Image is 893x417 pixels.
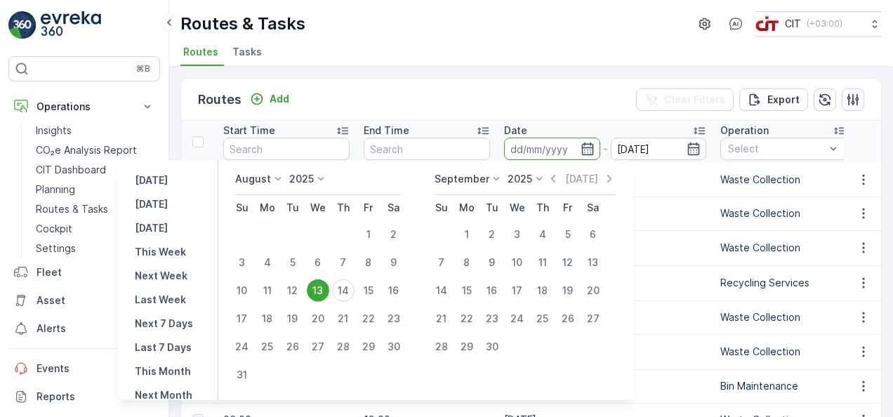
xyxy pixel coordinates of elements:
p: Next Month [135,388,192,402]
div: 11 [256,279,279,302]
p: This Week [135,245,186,259]
p: Settings [36,241,76,256]
a: Insights [30,121,160,140]
th: Saturday [581,195,606,220]
div: 6 [307,251,329,274]
div: 17 [231,307,253,330]
p: [DATE] [565,172,598,186]
div: 8 [456,251,478,274]
div: 26 [282,336,304,358]
div: 20 [582,279,604,302]
th: Sunday [429,195,454,220]
button: Today [129,196,173,213]
div: 19 [282,307,304,330]
div: 22 [456,307,478,330]
th: Saturday [381,195,406,220]
div: 11 [531,251,554,274]
button: Last Week [129,291,192,308]
td: Recycling Services [713,265,854,300]
p: Reports [37,390,154,404]
div: 17 [506,279,529,302]
div: 24 [231,336,253,358]
p: Export [767,93,800,107]
th: Thursday [331,195,356,220]
p: Date [504,124,527,138]
button: Export [739,88,808,111]
p: Routes & Tasks [180,13,305,35]
p: Operation [720,124,769,138]
button: Fleet [8,258,160,286]
a: Routes & Tasks [30,199,160,219]
p: - [603,140,608,157]
button: Tomorrow [129,220,173,237]
button: Next Week [129,267,193,284]
th: Wednesday [505,195,530,220]
p: September [435,172,489,186]
input: dd/mm/yyyy [504,138,600,160]
img: logo_light-DOdMpM7g.png [41,11,101,39]
p: 2025 [508,172,532,186]
a: CO₂e Analysis Report [30,140,160,160]
div: 9 [481,251,503,274]
div: 28 [430,336,453,358]
div: 26 [557,307,579,330]
div: 6 [582,223,604,246]
div: 27 [307,336,329,358]
p: August [235,172,271,186]
p: Last Week [135,293,186,307]
td: Waste Collection [713,197,854,230]
td: Waste Collection [713,230,854,265]
button: Asset [8,286,160,315]
div: 1 [456,223,478,246]
div: 18 [256,307,279,330]
div: 4 [531,223,554,246]
span: Routes [183,45,218,59]
p: End Time [364,124,409,138]
div: 9 [383,251,405,274]
div: 3 [506,223,529,246]
th: Sunday [230,195,255,220]
p: Alerts [37,322,154,336]
div: 10 [506,251,529,274]
p: Last 7 Days [135,340,192,355]
div: 13 [582,251,604,274]
div: 29 [357,336,380,358]
div: 2 [383,223,405,246]
div: 7 [430,251,453,274]
input: Search [364,138,490,160]
td: Waste Collection [713,163,854,197]
div: 14 [430,279,453,302]
p: CIT Dashboard [36,163,106,177]
div: 23 [481,307,503,330]
p: [DATE] [135,173,168,187]
button: Operations [8,93,160,121]
div: 20 [307,307,329,330]
a: Reports [8,383,160,411]
p: Cockpit [36,222,72,236]
p: This Month [135,364,191,378]
div: 10 [231,279,253,302]
th: Tuesday [280,195,305,220]
p: [DATE] [135,197,168,211]
img: logo [8,11,37,39]
p: Planning [36,183,75,197]
div: 30 [481,336,503,358]
div: 18 [531,279,554,302]
button: Yesterday [129,172,173,189]
div: 15 [357,279,380,302]
div: 25 [256,336,279,358]
div: 25 [531,307,554,330]
p: Asset [37,293,132,307]
p: Next Week [135,269,187,283]
p: Add [270,92,289,106]
div: 27 [582,307,604,330]
div: 7 [332,251,355,274]
td: Bin Maintenance [713,369,854,403]
button: CIT(+03:00) [755,11,882,37]
th: Thursday [530,195,555,220]
p: ⌘B [136,63,150,74]
div: 5 [557,223,579,246]
p: [DATE] [135,221,168,235]
div: 2 [481,223,503,246]
button: Last 7 Days [129,339,197,356]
